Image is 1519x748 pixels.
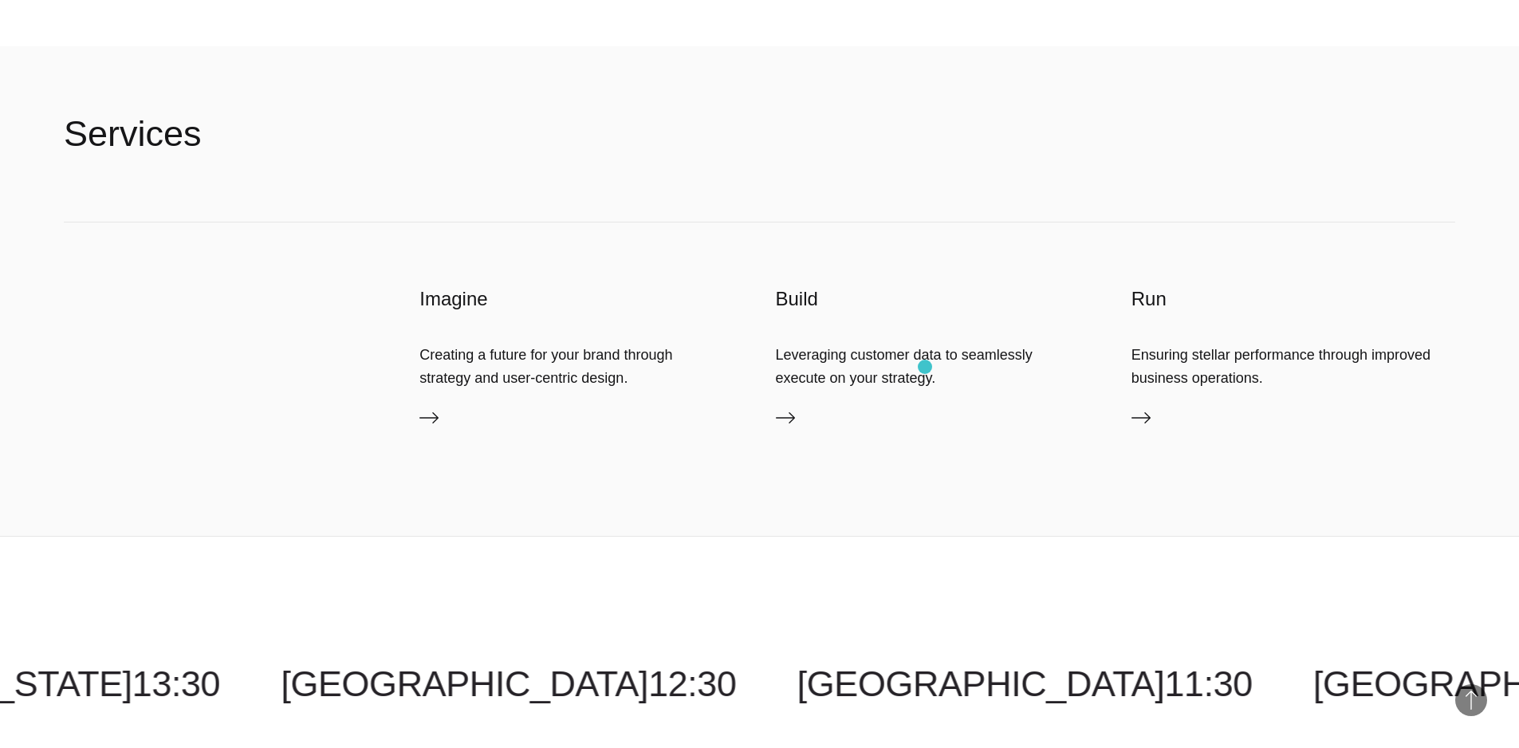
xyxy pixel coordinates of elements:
div: Creating a future for your brand through strategy and user-centric design. [419,344,743,388]
span: 12:30 [648,663,736,704]
a: [GEOGRAPHIC_DATA]11:30 [797,663,1253,704]
span: 11:30 [1164,663,1252,704]
h2: Services [64,110,202,158]
button: Back to Top [1455,684,1487,716]
div: Ensuring stellar performance through improved business operations. [1131,344,1455,388]
a: [GEOGRAPHIC_DATA]12:30 [281,663,736,704]
h3: Run [1131,286,1455,312]
div: Leveraging customer data to seamlessly execute on your strategy. [776,344,1100,388]
span: 13:30 [132,663,220,704]
h3: Imagine [419,286,743,312]
h3: Build [776,286,1100,312]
